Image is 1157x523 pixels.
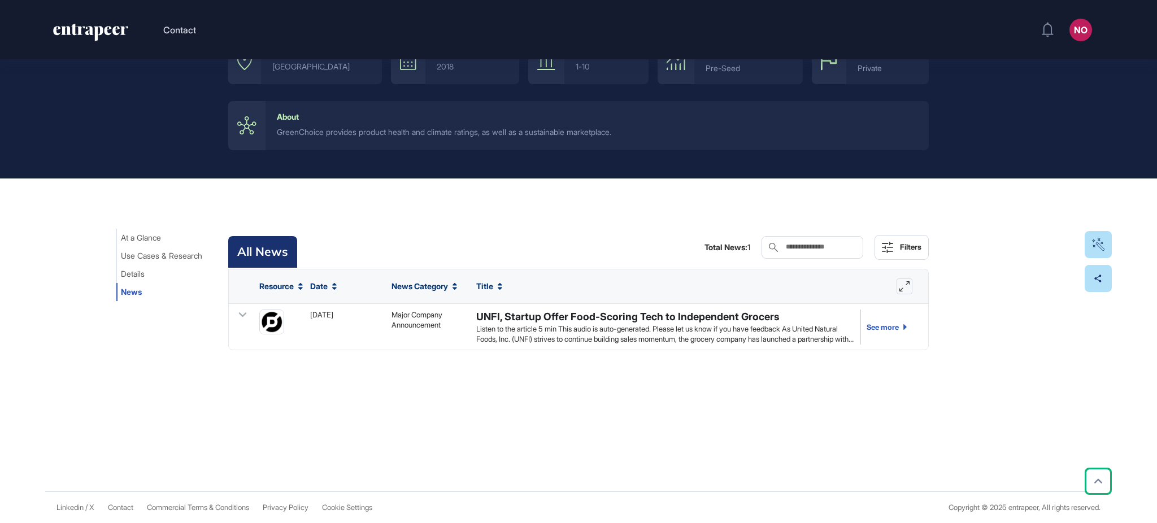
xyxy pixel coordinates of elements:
[576,62,637,71] div: 1-10
[121,251,202,260] span: Use Cases & Research
[1069,19,1092,41] button: NO
[121,269,145,278] span: Details
[56,503,84,512] a: Linkedin
[875,235,929,260] button: Filters
[272,62,371,71] div: [GEOGRAPHIC_DATA]
[116,265,149,283] button: Details
[116,247,207,265] button: Use Cases & Research
[858,64,917,73] div: private
[322,503,372,512] a: Cookie Settings
[163,23,196,37] button: Contact
[147,503,249,512] a: Commercial Terms & Conditions
[121,233,161,242] span: At a Glance
[392,282,448,291] span: News Category
[476,324,855,344] div: Listen to the article 5 min This audio is auto-generated. Please let us know if you have feedback...
[259,282,294,291] span: Resource
[85,503,88,512] span: /
[900,242,921,251] div: Filters
[476,282,493,291] span: Title
[747,242,750,252] span: 1
[437,62,508,71] div: 2018
[897,278,912,294] button: Expand list
[310,310,333,320] div: [DATE]
[277,112,299,121] div: About
[116,283,146,301] button: News
[259,310,284,334] img: grocerydive.com
[310,282,328,291] span: Date
[237,243,288,261] span: All News
[392,310,465,330] div: Major Company Announcement
[277,126,917,138] div: GreenChoice provides product health and climate ratings, as well as a sustainable marketplace.
[108,503,133,512] span: Contact
[116,229,166,247] button: At a Glance
[89,503,94,512] a: X
[704,242,747,252] b: Total News:
[52,24,129,45] a: entrapeer-logo
[860,310,907,345] a: See more
[706,64,792,73] div: pre-seed
[476,310,855,324] div: UNFI, Startup Offer Food-Scoring Tech to Independent Grocers
[949,503,1101,512] div: Copyright © 2025 entrapeer, All rights reserved.
[263,503,308,512] a: Privacy Policy
[121,287,142,297] span: News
